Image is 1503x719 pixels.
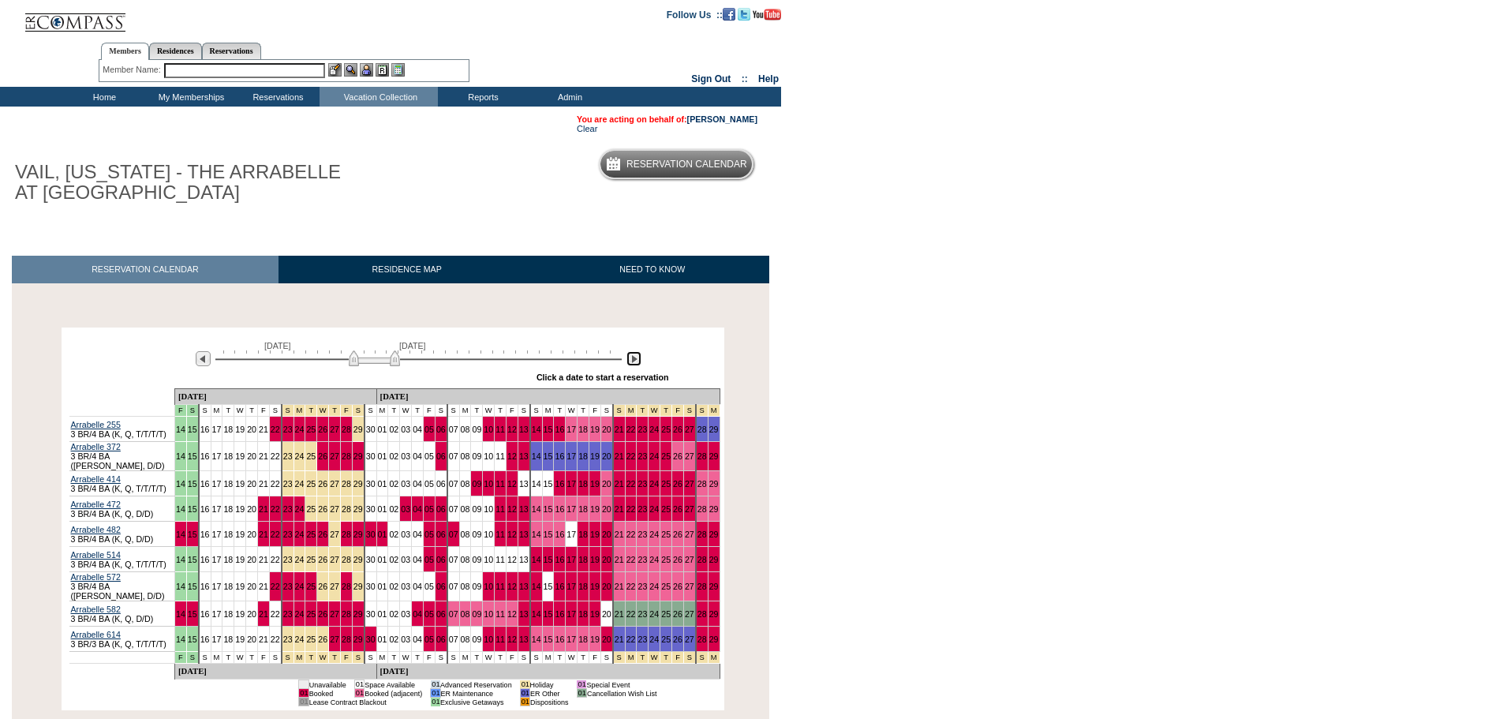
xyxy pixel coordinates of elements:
a: 25 [661,451,671,461]
a: 05 [424,425,434,434]
a: 20 [247,425,256,434]
a: 21 [259,451,268,461]
a: 24 [295,479,305,489]
a: 09 [472,555,481,564]
a: 17 [566,425,576,434]
a: 06 [436,555,446,564]
a: 15 [188,479,197,489]
a: 21 [259,479,268,489]
a: 27 [330,555,339,564]
a: 24 [295,555,305,564]
a: 14 [532,530,541,539]
a: 06 [436,451,446,461]
a: 13 [519,479,529,489]
a: 28 [342,555,351,564]
a: 29 [709,530,719,539]
a: 03 [401,555,410,564]
a: 04 [413,504,422,514]
a: 26 [673,504,682,514]
a: 07 [449,479,458,489]
a: 19 [235,530,245,539]
a: 24 [295,451,305,461]
a: 18 [578,504,588,514]
a: 16 [200,555,210,564]
a: 17 [212,451,222,461]
td: Home [59,87,146,107]
a: 10 [484,504,493,514]
a: 07 [449,425,458,434]
a: Sign Out [691,73,731,84]
a: 17 [212,530,222,539]
a: 26 [318,425,327,434]
a: 06 [436,425,446,434]
a: 14 [532,479,541,489]
a: 14 [176,504,185,514]
a: 06 [436,504,446,514]
a: 26 [673,425,682,434]
a: 13 [519,425,529,434]
a: 14 [176,451,185,461]
a: 15 [188,530,197,539]
a: 15 [544,425,553,434]
a: 16 [200,479,210,489]
a: 27 [330,479,339,489]
a: 22 [626,425,636,434]
a: 20 [602,451,611,461]
a: Become our fan on Facebook [723,9,735,18]
a: 05 [424,504,434,514]
a: [PERSON_NAME] [687,114,757,124]
a: 14 [532,425,541,434]
img: Impersonate [360,63,373,77]
a: 25 [306,504,316,514]
a: 25 [661,504,671,514]
a: 25 [661,479,671,489]
a: 29 [353,451,363,461]
a: 28 [697,530,707,539]
a: 21 [615,425,624,434]
a: 24 [295,530,305,539]
td: Reports [438,87,525,107]
a: 17 [212,425,222,434]
a: 22 [271,504,280,514]
a: Members [101,43,149,60]
a: 29 [353,555,363,564]
a: RESIDENCE MAP [279,256,536,283]
a: 22 [626,479,636,489]
a: 23 [637,530,647,539]
a: NEED TO KNOW [535,256,769,283]
a: 12 [507,555,517,564]
a: 15 [544,451,553,461]
a: 08 [461,555,470,564]
a: 29 [353,479,363,489]
a: 19 [590,504,600,514]
a: 18 [578,530,588,539]
a: 11 [495,479,505,489]
a: 18 [578,555,588,564]
a: 01 [378,504,387,514]
a: 18 [578,451,588,461]
a: 04 [413,555,422,564]
a: 28 [342,530,351,539]
a: 24 [295,425,305,434]
a: 26 [318,504,327,514]
a: 01 [378,479,387,489]
a: Arrabelle 255 [71,420,121,429]
a: 09 [472,425,481,434]
a: 17 [212,504,222,514]
a: 08 [461,479,470,489]
img: Subscribe to our YouTube Channel [753,9,781,21]
a: 19 [235,504,245,514]
a: 23 [283,530,293,539]
a: 16 [555,504,564,514]
img: Become our fan on Facebook [723,8,735,21]
a: 20 [247,530,256,539]
a: 01 [378,451,387,461]
a: 27 [685,530,694,539]
a: Arrabelle 372 [71,442,121,451]
a: 25 [306,530,316,539]
a: 30 [366,479,376,489]
a: 15 [188,425,197,434]
a: 16 [200,451,210,461]
a: 13 [519,555,529,564]
a: 18 [223,555,233,564]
